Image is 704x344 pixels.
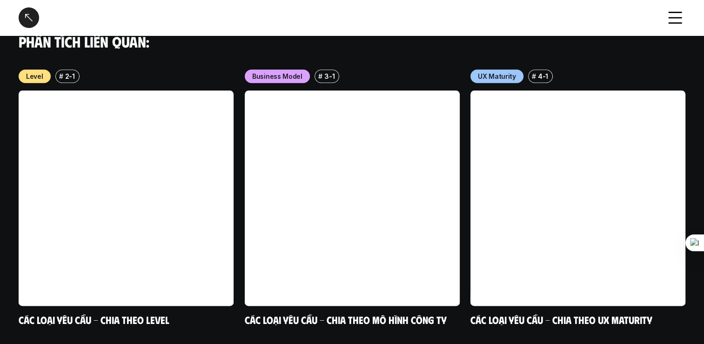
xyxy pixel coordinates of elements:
[318,73,322,80] h6: #
[26,71,43,81] p: Level
[19,33,685,50] h4: Phân tích liên quan:
[324,71,335,81] p: 3-1
[19,313,169,325] a: Các loại yêu cầu - Chia theo level
[532,73,536,80] h6: #
[470,313,652,325] a: Các loại yêu cầu - Chia theo UX Maturity
[65,71,75,81] p: 2-1
[478,71,516,81] p: UX Maturity
[59,73,63,80] h6: #
[252,71,302,81] p: Business Model
[538,71,548,81] p: 4-1
[245,313,447,325] a: Các loại yêu cầu - Chia theo mô hình công ty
